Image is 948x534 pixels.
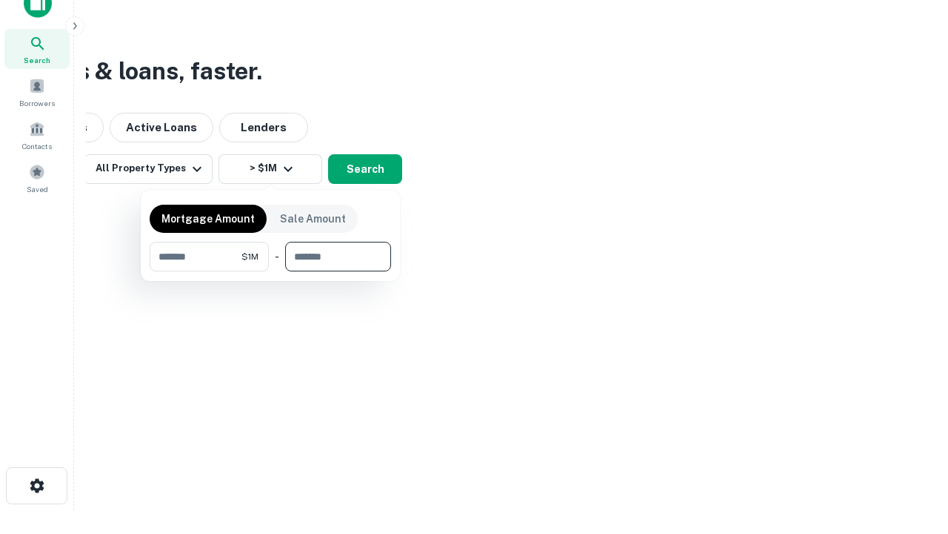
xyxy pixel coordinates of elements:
[874,415,948,487] iframe: Chat Widget
[280,211,346,227] p: Sale Amount
[275,242,279,271] div: -
[161,211,255,227] p: Mortgage Amount
[241,250,258,263] span: $1M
